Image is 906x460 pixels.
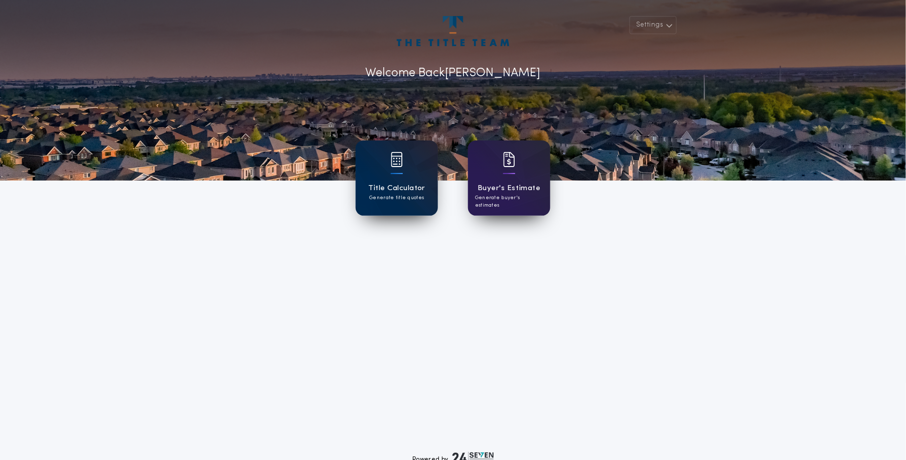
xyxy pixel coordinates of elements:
img: card icon [391,152,403,167]
p: Generate buyer's estimates [475,194,543,209]
p: Welcome Back [PERSON_NAME] [366,64,541,82]
button: Settings [630,16,677,34]
p: Generate title quotes [369,194,424,202]
a: card iconTitle CalculatorGenerate title quotes [356,140,438,216]
img: account-logo [397,16,509,46]
h1: Buyer's Estimate [478,183,540,194]
a: card iconBuyer's EstimateGenerate buyer's estimates [468,140,550,216]
h1: Title Calculator [368,183,425,194]
img: card icon [503,152,515,167]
